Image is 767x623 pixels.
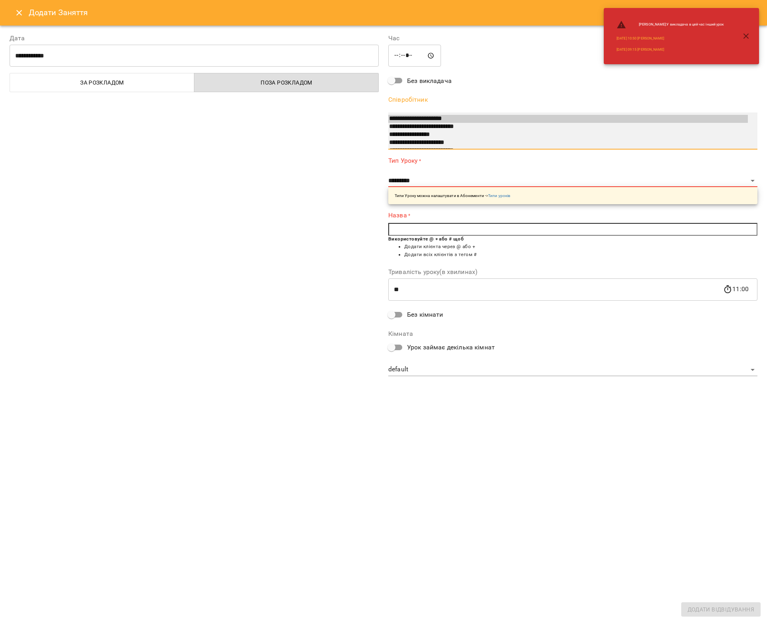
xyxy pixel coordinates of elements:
[388,236,464,242] b: Використовуйте @ + або # щоб
[407,76,452,86] span: Без викладача
[488,193,510,198] a: Типи уроків
[404,243,757,251] li: Додати клієнта через @ або +
[388,35,757,41] label: Час
[199,78,374,87] span: Поза розкладом
[10,3,29,22] button: Close
[407,310,443,319] span: Без кімнати
[388,156,757,165] label: Тип Уроку
[388,363,757,376] div: default
[617,47,664,52] a: [DATE] 09:15 [PERSON_NAME]
[388,97,757,103] label: Співробітник
[194,73,379,92] button: Поза розкладом
[388,331,757,337] label: Кімната
[29,6,757,19] h6: Додати Заняття
[15,78,190,87] span: За розкладом
[404,251,757,259] li: Додати всіх клієнтів з тегом #
[10,35,379,41] label: Дата
[388,269,757,275] label: Тривалість уроку(в хвилинах)
[395,193,510,199] p: Типи Уроку можна налаштувати в Абонементи ->
[388,211,757,220] label: Назва
[610,17,730,33] li: [PERSON_NAME] : У викладача в цей час інший урок
[617,36,664,41] a: [DATE] 10:50 [PERSON_NAME]
[10,73,194,92] button: За розкладом
[407,343,495,352] span: Урок займає декілька кімнат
